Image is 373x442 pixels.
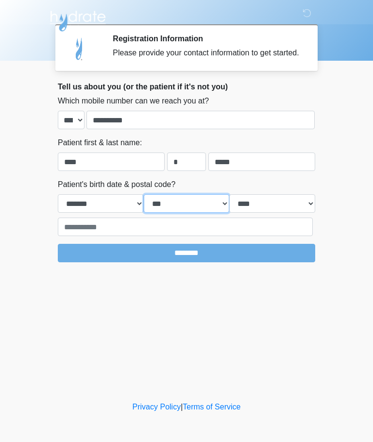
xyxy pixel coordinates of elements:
img: Agent Avatar [65,34,94,63]
h2: Tell us about you (or the patient if it's not you) [58,82,315,91]
img: Hydrate IV Bar - Arcadia Logo [48,7,107,32]
a: | [181,403,183,411]
label: Which mobile number can we reach you at? [58,95,209,107]
div: Please provide your contact information to get started. [113,47,301,59]
a: Privacy Policy [133,403,181,411]
a: Terms of Service [183,403,240,411]
label: Patient first & last name: [58,137,142,149]
label: Patient's birth date & postal code? [58,179,175,190]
